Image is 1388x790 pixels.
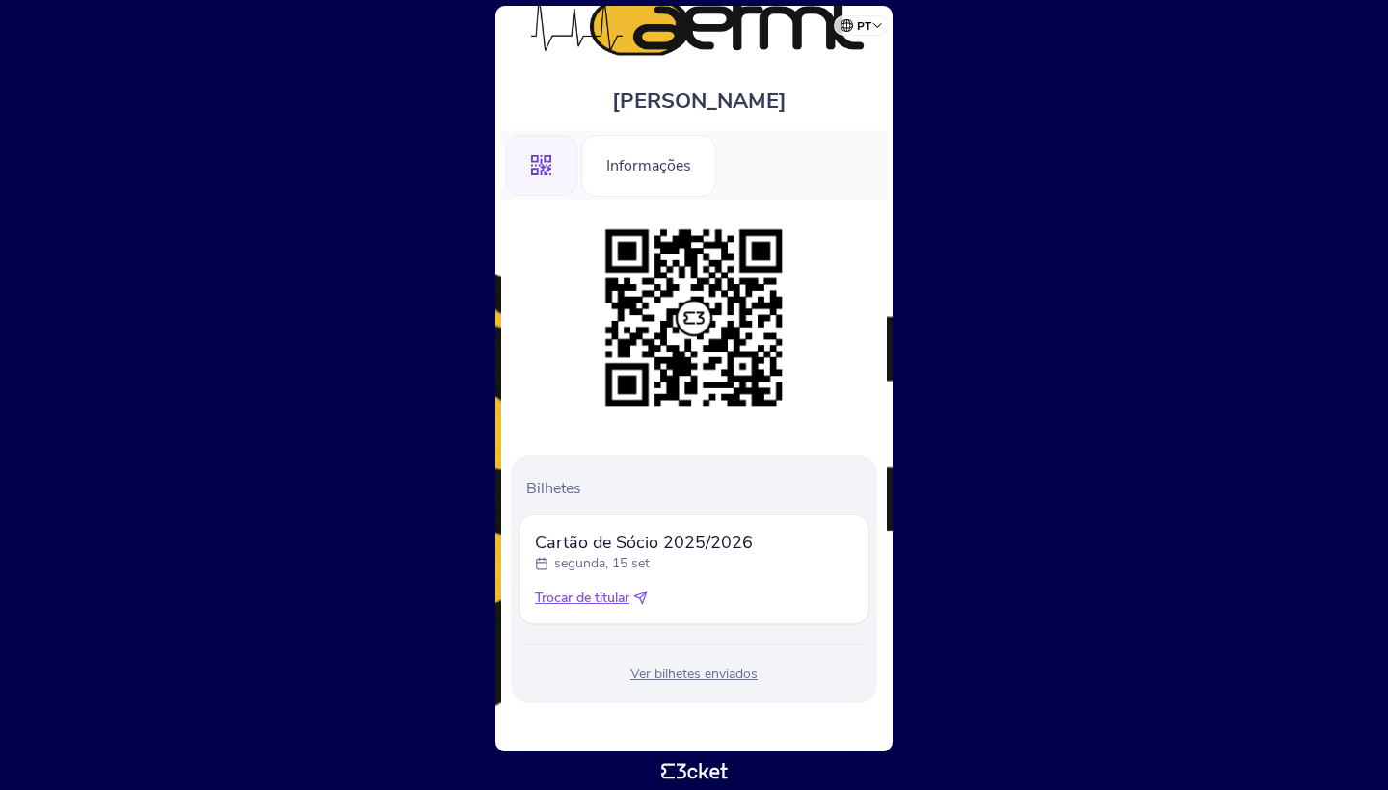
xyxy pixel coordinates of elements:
span: Cartão de Sócio 2025/2026 [535,531,753,554]
span: Trocar de titular [535,589,629,608]
span: [PERSON_NAME] [612,87,787,116]
p: segunda, 15 set [554,554,650,573]
p: Bilhetes [526,478,869,499]
div: Ver bilhetes enviados [519,665,869,684]
a: Informações [581,153,716,174]
div: Informações [581,135,716,197]
img: 2e93f903f08a4e638d784ccad7ee331d.png [596,220,792,416]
